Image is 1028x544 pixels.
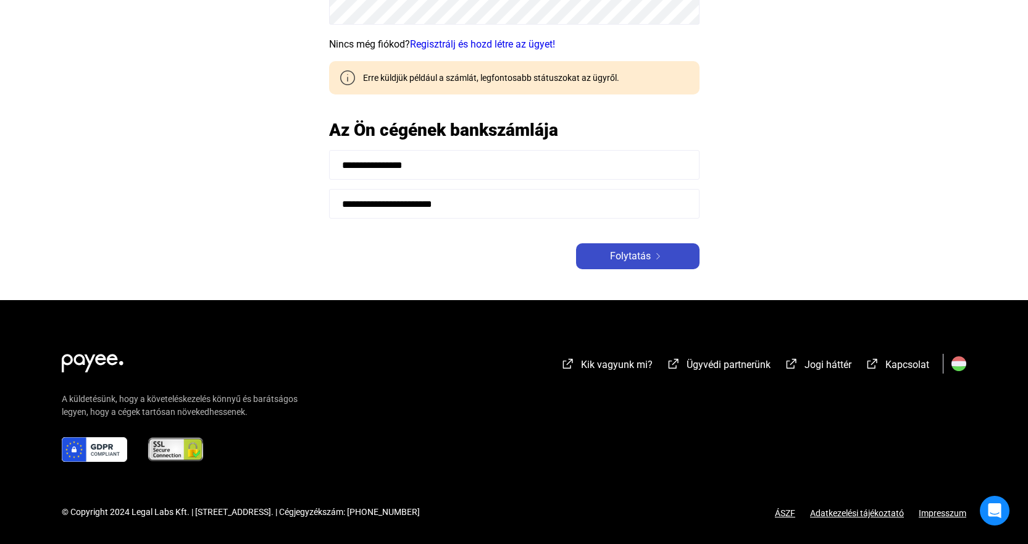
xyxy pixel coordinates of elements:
[865,361,929,372] a: external-link-whiteKapcsolat
[784,358,799,370] img: external-link-white
[147,437,204,462] img: ssl
[885,359,929,370] span: Kapcsolat
[354,72,619,84] div: Erre küldjük például a számlát, legfontosabb státuszokat az ügyről.
[610,249,651,264] span: Folytatás
[581,359,653,370] span: Kik vagyunk mi?
[865,358,880,370] img: external-link-white
[804,359,851,370] span: Jogi háttér
[687,359,771,370] span: Ügyvédi partnerünk
[576,243,700,269] button: Folytatásarrow-right-white
[666,361,771,372] a: external-link-whiteÜgyvédi partnerünk
[784,361,851,372] a: external-link-whiteJogi háttér
[62,347,123,372] img: white-payee-white-dot.svg
[561,361,653,372] a: external-link-whiteKik vagyunk mi?
[951,356,966,371] img: HU.svg
[329,37,700,52] div: Nincs még fiókod?
[795,508,919,518] a: Adatkezelési tájékoztató
[62,506,420,519] div: © Copyright 2024 Legal Labs Kft. | [STREET_ADDRESS]. | Cégjegyzékszám: [PHONE_NUMBER]
[666,358,681,370] img: external-link-white
[410,38,555,50] a: Regisztrálj és hozd létre az ügyet!
[561,358,575,370] img: external-link-white
[980,496,1009,525] div: Open Intercom Messenger
[919,508,966,518] a: Impresszum
[329,119,700,141] h2: Az Ön cégének bankszámlája
[775,508,795,518] a: ÁSZF
[62,437,127,462] img: gdpr
[651,253,666,259] img: arrow-right-white
[340,70,355,85] img: info-grey-outline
